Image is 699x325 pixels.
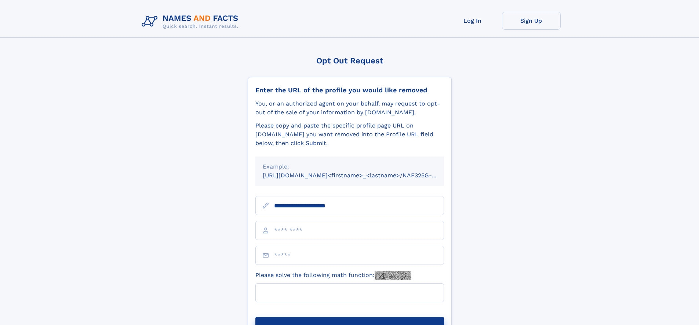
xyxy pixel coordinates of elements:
label: Please solve the following math function: [255,271,411,280]
a: Sign Up [502,12,561,30]
small: [URL][DOMAIN_NAME]<firstname>_<lastname>/NAF325G-xxxxxxxx [263,172,458,179]
div: Enter the URL of the profile you would like removed [255,86,444,94]
div: Example: [263,162,437,171]
div: Please copy and paste the specific profile page URL on [DOMAIN_NAME] you want removed into the Pr... [255,121,444,148]
a: Log In [443,12,502,30]
div: You, or an authorized agent on your behalf, may request to opt-out of the sale of your informatio... [255,99,444,117]
img: Logo Names and Facts [139,12,244,32]
div: Opt Out Request [248,56,452,65]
